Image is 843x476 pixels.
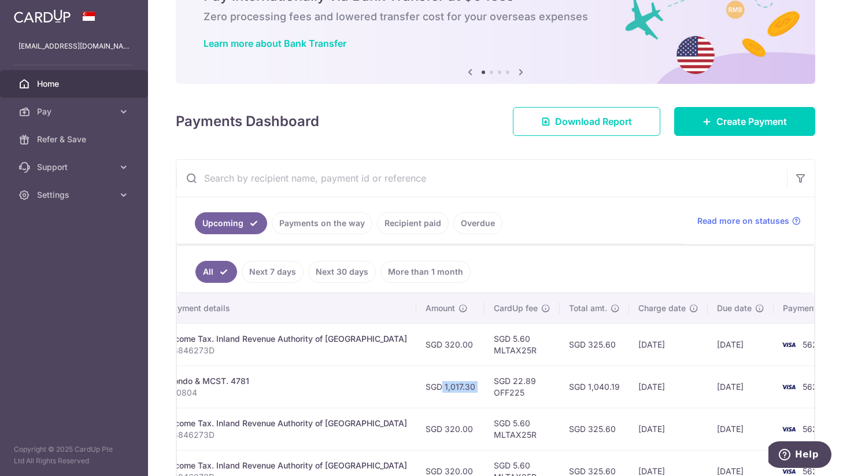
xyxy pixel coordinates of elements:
span: Create Payment [716,115,787,128]
a: Overdue [453,212,502,234]
div: Condo & MCST. 4781 [168,375,407,387]
input: Search by recipient name, payment id or reference [176,160,787,197]
td: [DATE] [708,366,774,408]
span: Settings [37,189,113,201]
a: Read more on statuses [697,215,801,227]
div: Income Tax. Inland Revenue Authority of [GEOGRAPHIC_DATA] [168,418,407,429]
span: Refer & Save [37,134,113,145]
p: [EMAIL_ADDRESS][DOMAIN_NAME] [19,40,130,52]
td: SGD 325.60 [560,323,629,366]
div: Income Tax. Inland Revenue Authority of [GEOGRAPHIC_DATA] [168,333,407,345]
a: Recipient paid [377,212,449,234]
a: All [195,261,237,283]
a: Create Payment [674,107,815,136]
span: 5620 [803,424,823,434]
td: SGD 22.89 OFF225 [485,366,560,408]
a: Upcoming [195,212,267,234]
p: S8846273D [168,429,407,441]
h6: Zero processing fees and lowered transfer cost for your overseas expenses [204,10,787,24]
a: Learn more about Bank Transfer [204,38,346,49]
img: Bank Card [777,338,800,352]
a: Download Report [513,107,660,136]
td: SGD 1,040.19 [560,366,629,408]
span: 5620 [803,340,823,349]
td: SGD 320.00 [416,408,485,450]
img: Bank Card [777,422,800,436]
span: Charge date [638,302,686,314]
span: Total amt. [569,302,607,314]
span: Download Report [555,115,632,128]
h4: Payments Dashboard [176,111,319,132]
span: Home [37,78,113,90]
p: 910804 [168,387,407,398]
span: 5620 [803,382,823,392]
th: Payment details [158,293,416,323]
td: [DATE] [629,323,708,366]
img: Bank Card [777,380,800,394]
p: S8846273D [168,345,407,356]
span: Support [37,161,113,173]
span: Due date [717,302,752,314]
td: [DATE] [708,323,774,366]
a: Next 7 days [242,261,304,283]
td: SGD 5.60 MLTAX25R [485,323,560,366]
span: Pay [37,106,113,117]
td: [DATE] [629,366,708,408]
div: Income Tax. Inland Revenue Authority of [GEOGRAPHIC_DATA] [168,460,407,471]
td: SGD 5.60 MLTAX25R [485,408,560,450]
td: [DATE] [629,408,708,450]
span: Amount [426,302,455,314]
a: More than 1 month [380,261,471,283]
iframe: Opens a widget where you can find more information [768,441,831,470]
a: Payments on the way [272,212,372,234]
td: [DATE] [708,408,774,450]
img: CardUp [14,9,71,23]
span: Read more on statuses [697,215,789,227]
td: SGD 320.00 [416,323,485,366]
span: 5620 [803,466,823,476]
a: Next 30 days [308,261,376,283]
span: CardUp fee [494,302,538,314]
td: SGD 325.60 [560,408,629,450]
td: SGD 1,017.30 [416,366,485,408]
